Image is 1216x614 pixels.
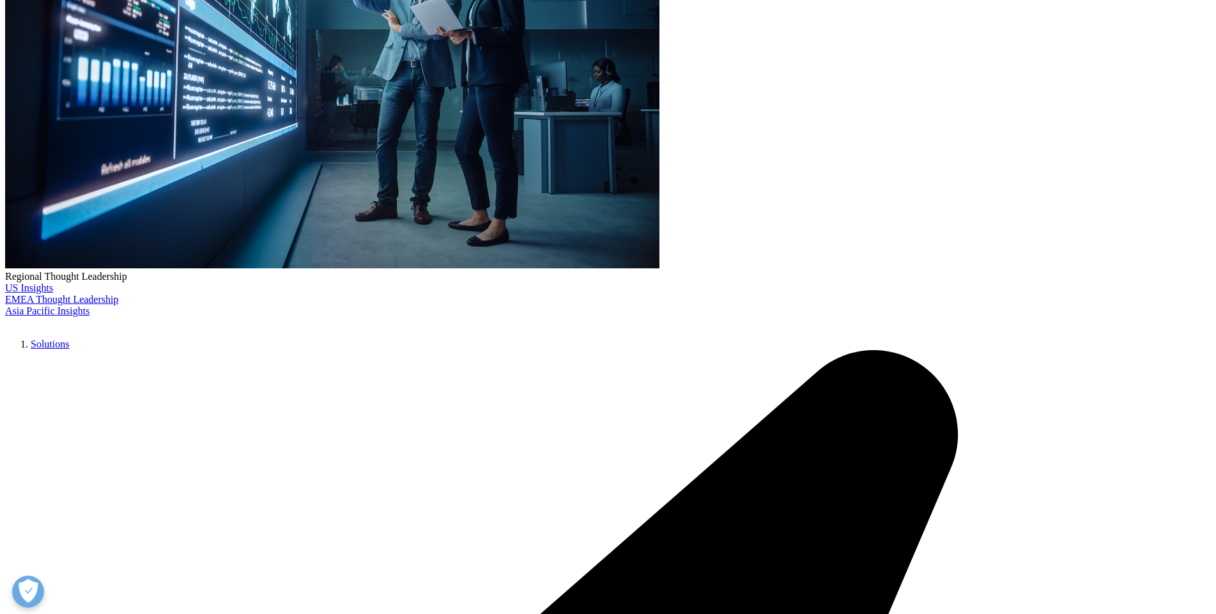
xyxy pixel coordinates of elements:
button: Açık Tercihler [12,576,44,608]
a: US Insights [5,282,53,293]
div: Regional Thought Leadership [5,271,1211,282]
a: EMEA Thought Leadership [5,294,118,305]
a: Asia Pacific Insights [5,305,89,316]
img: IQVIA Healthcare Information Technology and Pharma Clinical Research Company [5,317,107,335]
a: Solutions [31,348,69,359]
